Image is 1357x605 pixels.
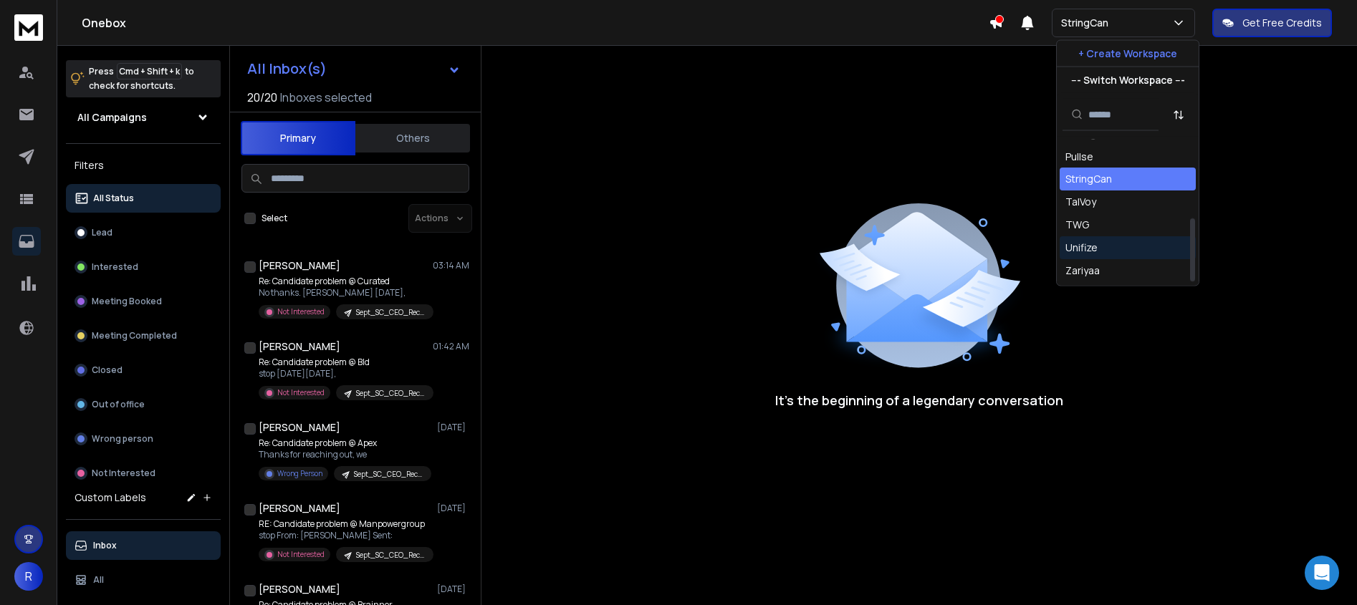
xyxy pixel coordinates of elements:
p: Wrong person [92,433,153,445]
span: 20 / 20 [247,89,277,106]
p: Sept_SC_CEO_Recruitment Agency_B2B_$2M+_USA [356,550,425,561]
button: All [66,566,221,594]
p: + Create Workspace [1078,47,1177,61]
button: Wrong person [66,425,221,453]
p: 01:42 AM [433,341,469,352]
div: Open Intercom Messenger [1305,556,1339,590]
button: Sort by Sort A-Z [1164,100,1193,129]
button: All Status [66,184,221,213]
img: logo [14,14,43,41]
button: All Campaigns [66,103,221,132]
p: Out of office [92,399,145,410]
button: Not Interested [66,459,221,488]
button: Inbox [66,531,221,560]
p: Not Interested [277,387,325,398]
label: Select [262,213,287,224]
button: Interested [66,253,221,281]
p: 03:14 AM [433,260,469,271]
p: Thanks for reaching out, we [259,449,431,460]
div: Pullse [1065,150,1093,164]
p: StringCan [1061,16,1114,30]
p: Get Free Credits [1242,16,1322,30]
p: Sept_SC_CEO_Recruitment Agency_B2B_$2M+_USA [356,388,425,399]
span: Cmd + Shift + k [117,63,182,79]
button: Others [355,122,470,154]
h1: [PERSON_NAME] [259,420,340,435]
div: Unifize [1065,241,1098,256]
p: All [93,574,104,586]
p: Sept_SC_CEO_Recruitment Agency_B2B_$2M+_USA [354,469,423,480]
h1: [PERSON_NAME] [259,582,340,596]
p: RE: Candidate problem @ Manpowergroup [259,518,431,530]
p: stop [DATE][DATE], [259,368,431,379]
div: StringCan [1065,173,1112,187]
p: Re: Candidate problem @ Bld [259,357,431,368]
h1: All Inbox(s) [247,62,327,76]
button: Lead [66,218,221,247]
p: Lead [92,227,112,238]
p: Closed [92,364,123,376]
div: TWG [1065,218,1089,233]
p: Wrong Person [277,468,322,479]
p: All Status [93,193,134,204]
p: No thanks. [PERSON_NAME] [DATE], [259,287,431,299]
h1: [PERSON_NAME] [259,501,340,516]
p: Meeting Booked [92,296,162,307]
p: [DATE] [437,503,469,514]
h1: Onebox [82,14,989,32]
p: Not Interested [92,468,155,479]
button: All Inbox(s) [236,54,472,83]
h1: [PERSON_NAME] [259,258,340,273]
button: Primary [241,121,355,155]
button: Get Free Credits [1212,9,1332,37]
p: [DATE] [437,422,469,433]
h3: Filters [66,155,221,175]
h1: All Campaigns [77,110,147,125]
h3: Inboxes selected [280,89,372,106]
h1: [PERSON_NAME] [259,339,340,354]
p: Meeting Completed [92,330,177,342]
p: Interested [92,261,138,273]
div: TalVoy [1065,195,1096,210]
button: + Create Workspace [1057,41,1199,67]
button: Meeting Booked [66,287,221,316]
button: Out of office [66,390,221,419]
button: Meeting Completed [66,321,221,350]
p: Press to check for shortcuts. [89,64,194,93]
button: R [14,562,43,591]
p: Inbox [93,540,117,551]
p: --- Switch Workspace --- [1071,73,1185,87]
p: Re: Candidate problem @ Apex [259,437,431,449]
p: Not Interested [277,306,325,317]
p: Not Interested [277,549,325,560]
p: Re: Candidate problem @ Curated [259,276,431,287]
p: It’s the beginning of a legendary conversation [775,390,1063,410]
h3: Custom Labels [75,490,146,505]
p: Sept_SC_CEO_Recruitment Agency_B2B_$2M+_USA [356,307,425,318]
div: Zariyaa [1065,264,1100,279]
p: stop From: [PERSON_NAME] Sent: [259,530,431,541]
p: [DATE] [437,584,469,595]
button: Closed [66,356,221,384]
